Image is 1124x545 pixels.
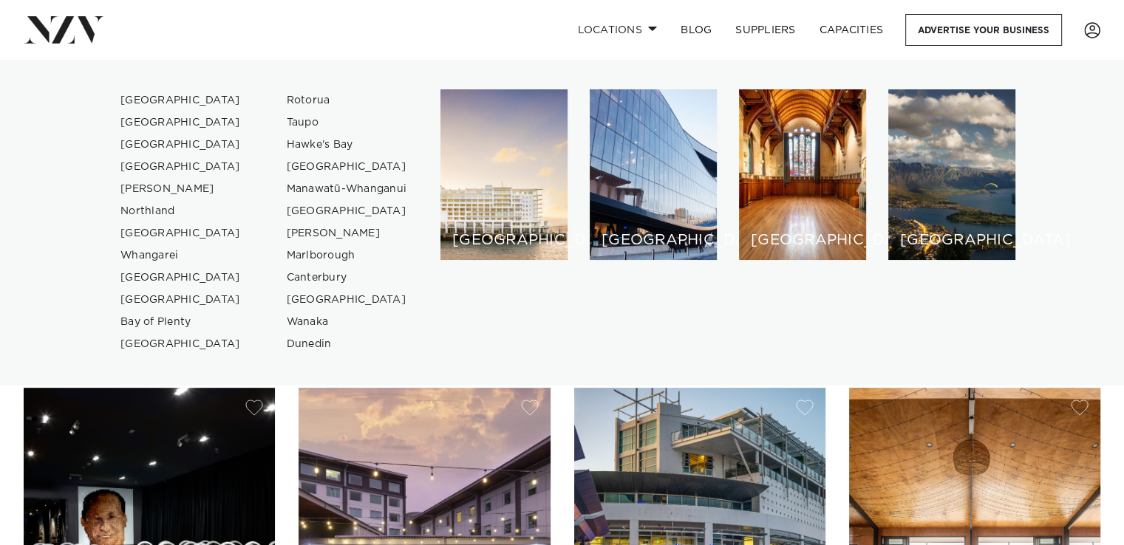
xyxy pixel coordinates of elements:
[440,89,568,260] a: Auckland venues [GEOGRAPHIC_DATA]
[109,200,253,222] a: Northland
[109,267,253,289] a: [GEOGRAPHIC_DATA]
[905,14,1062,46] a: Advertise your business
[109,112,253,134] a: [GEOGRAPHIC_DATA]
[275,112,419,134] a: Taupo
[602,233,705,248] h6: [GEOGRAPHIC_DATA]
[723,14,807,46] a: SUPPLIERS
[109,333,253,355] a: [GEOGRAPHIC_DATA]
[275,178,419,200] a: Manawatū-Whanganui
[109,244,253,267] a: Whangarei
[109,289,253,311] a: [GEOGRAPHIC_DATA]
[275,289,419,311] a: [GEOGRAPHIC_DATA]
[109,134,253,156] a: [GEOGRAPHIC_DATA]
[590,89,717,260] a: Wellington venues [GEOGRAPHIC_DATA]
[109,178,253,200] a: [PERSON_NAME]
[275,89,419,112] a: Rotorua
[275,156,419,178] a: [GEOGRAPHIC_DATA]
[275,267,419,289] a: Canterbury
[109,311,253,333] a: Bay of Plenty
[900,233,1004,248] h6: [GEOGRAPHIC_DATA]
[888,89,1015,260] a: Queenstown venues [GEOGRAPHIC_DATA]
[275,244,419,267] a: Marlborough
[739,89,866,260] a: Christchurch venues [GEOGRAPHIC_DATA]
[275,333,419,355] a: Dunedin
[109,222,253,244] a: [GEOGRAPHIC_DATA]
[669,14,723,46] a: BLOG
[452,233,556,248] h6: [GEOGRAPHIC_DATA]
[275,200,419,222] a: [GEOGRAPHIC_DATA]
[808,14,896,46] a: Capacities
[109,156,253,178] a: [GEOGRAPHIC_DATA]
[24,16,104,43] img: nzv-logo.png
[109,89,253,112] a: [GEOGRAPHIC_DATA]
[565,14,669,46] a: Locations
[275,311,419,333] a: Wanaka
[275,134,419,156] a: Hawke's Bay
[751,233,854,248] h6: [GEOGRAPHIC_DATA]
[275,222,419,244] a: [PERSON_NAME]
